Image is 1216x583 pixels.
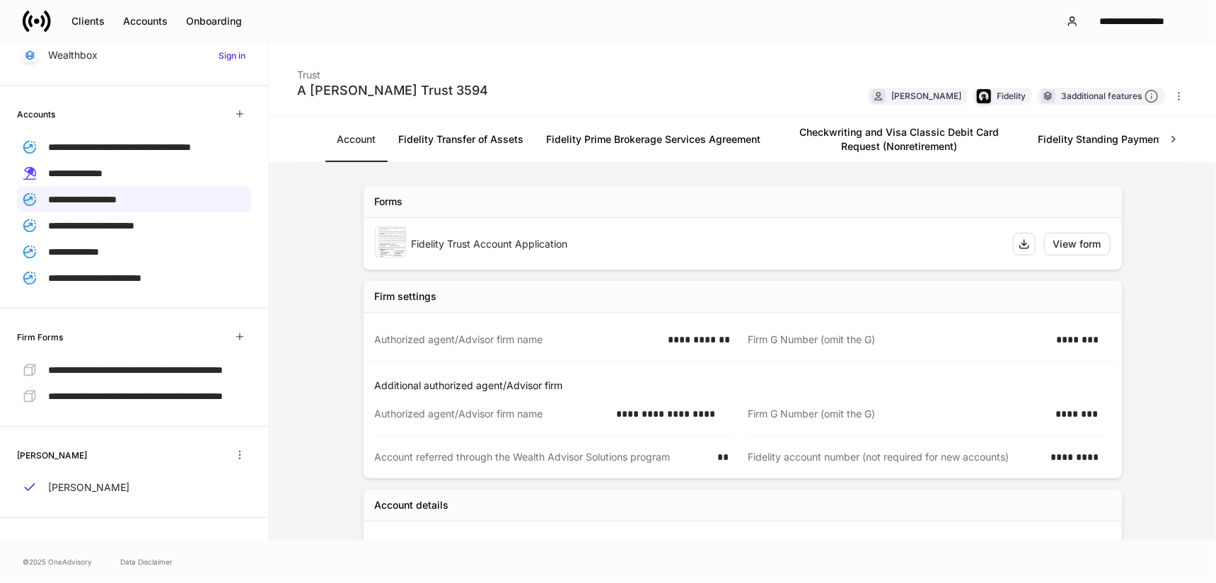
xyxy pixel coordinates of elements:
[219,49,245,62] h6: Sign in
[375,289,437,304] div: Firm settings
[772,117,1026,162] a: Checkwriting and Visa Classic Debit Card Request (Nonretirement)
[297,82,488,99] div: A [PERSON_NAME] Trust 3594
[17,108,55,121] h6: Accounts
[123,14,168,28] div: Accounts
[1061,89,1159,104] div: 3 additional features
[62,10,114,33] button: Clients
[1044,233,1111,255] button: View form
[186,14,242,28] div: Onboarding
[375,195,403,209] div: Forms
[748,407,1048,421] div: Firm G Number (omit the G)
[17,449,87,462] h6: [PERSON_NAME]
[891,89,961,103] div: [PERSON_NAME]
[177,10,251,33] button: Onboarding
[71,14,105,28] div: Clients
[748,333,1048,347] div: Firm G Number (omit the G)
[1053,237,1101,251] div: View form
[375,498,449,512] div: Account details
[120,556,173,567] a: Data Disclaimer
[48,480,129,495] p: [PERSON_NAME]
[748,450,1043,464] div: Fidelity account number (not required for new accounts)
[535,117,772,162] a: Fidelity Prime Brokerage Services Agreement
[17,42,251,68] a: WealthboxSign in
[412,237,1002,251] div: Fidelity Trust Account Application
[297,59,488,82] div: Trust
[325,117,387,162] a: Account
[375,379,1116,393] p: Additional authorized agent/Advisor firm
[375,450,710,464] div: Account referred through the Wealth Advisor Solutions program
[23,556,92,567] span: © 2025 OneAdvisory
[17,475,251,500] a: [PERSON_NAME]
[997,89,1026,103] div: Fidelity
[375,407,608,421] div: Authorized agent/Advisor firm name
[114,10,177,33] button: Accounts
[17,330,63,344] h6: Firm Forms
[387,117,535,162] a: Fidelity Transfer of Assets
[48,48,98,62] p: Wealthbox
[375,333,659,347] div: Authorized agent/Advisor firm name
